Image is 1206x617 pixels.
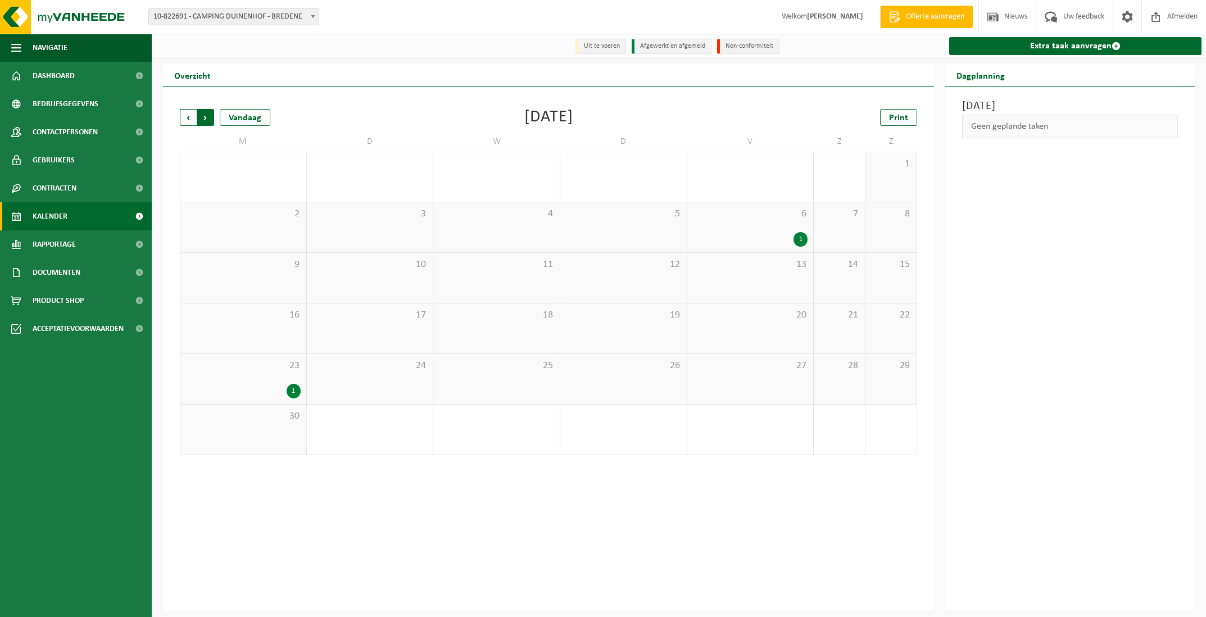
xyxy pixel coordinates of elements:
span: 19 [566,309,681,321]
span: Kalender [33,202,67,230]
span: Documenten [33,258,80,287]
span: 29 [871,360,911,372]
span: Gebruikers [33,146,75,174]
span: Dashboard [33,62,75,90]
td: Z [814,131,865,152]
span: 4 [439,208,554,220]
span: Navigatie [33,34,67,62]
li: Afgewerkt en afgemeld [632,39,711,54]
span: 10 [312,258,428,271]
span: 6 [693,208,808,220]
h2: Dagplanning [945,64,1016,86]
span: 14 [819,258,859,271]
span: Contracten [33,174,76,202]
h2: Overzicht [163,64,222,86]
li: Non-conformiteit [717,39,779,54]
span: 24 [312,360,428,372]
span: 10-822691 - CAMPING DUINENHOF - BREDENE [149,9,319,25]
div: 1 [287,384,301,398]
span: 9 [186,258,301,271]
span: 27 [693,360,808,372]
span: 28 [819,360,859,372]
span: 2 [186,208,301,220]
span: 20 [693,309,808,321]
div: [DATE] [524,109,573,126]
span: 23 [186,360,301,372]
span: 12 [566,258,681,271]
span: 7 [819,208,859,220]
td: Z [865,131,917,152]
span: 8 [871,208,911,220]
td: D [560,131,687,152]
a: Offerte aanvragen [880,6,973,28]
span: 25 [439,360,554,372]
span: 30 [186,410,301,423]
span: 5 [566,208,681,220]
span: Print [889,114,908,123]
span: 22 [871,309,911,321]
td: D [307,131,434,152]
div: 1 [794,232,808,247]
span: Vorige [180,109,197,126]
span: 10-822691 - CAMPING DUINENHOF - BREDENE [148,8,319,25]
li: Uit te voeren [575,39,626,54]
span: 18 [439,309,554,321]
span: Product Shop [33,287,84,315]
span: 21 [819,309,859,321]
span: 13 [693,258,808,271]
span: Bedrijfsgegevens [33,90,98,118]
span: 17 [312,309,428,321]
span: 3 [312,208,428,220]
a: Print [880,109,917,126]
span: 11 [439,258,554,271]
span: Contactpersonen [33,118,98,146]
a: Extra taak aanvragen [949,37,1202,55]
span: 1 [871,158,911,170]
span: 26 [566,360,681,372]
td: W [433,131,560,152]
span: Acceptatievoorwaarden [33,315,124,343]
span: Volgende [197,109,214,126]
span: 15 [871,258,911,271]
td: V [687,131,814,152]
div: Geen geplande taken [962,115,1178,138]
span: Offerte aanvragen [903,11,967,22]
div: Vandaag [220,109,270,126]
td: M [180,131,307,152]
span: Rapportage [33,230,76,258]
strong: [PERSON_NAME] [807,12,863,21]
h3: [DATE] [962,98,1178,115]
span: 16 [186,309,301,321]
